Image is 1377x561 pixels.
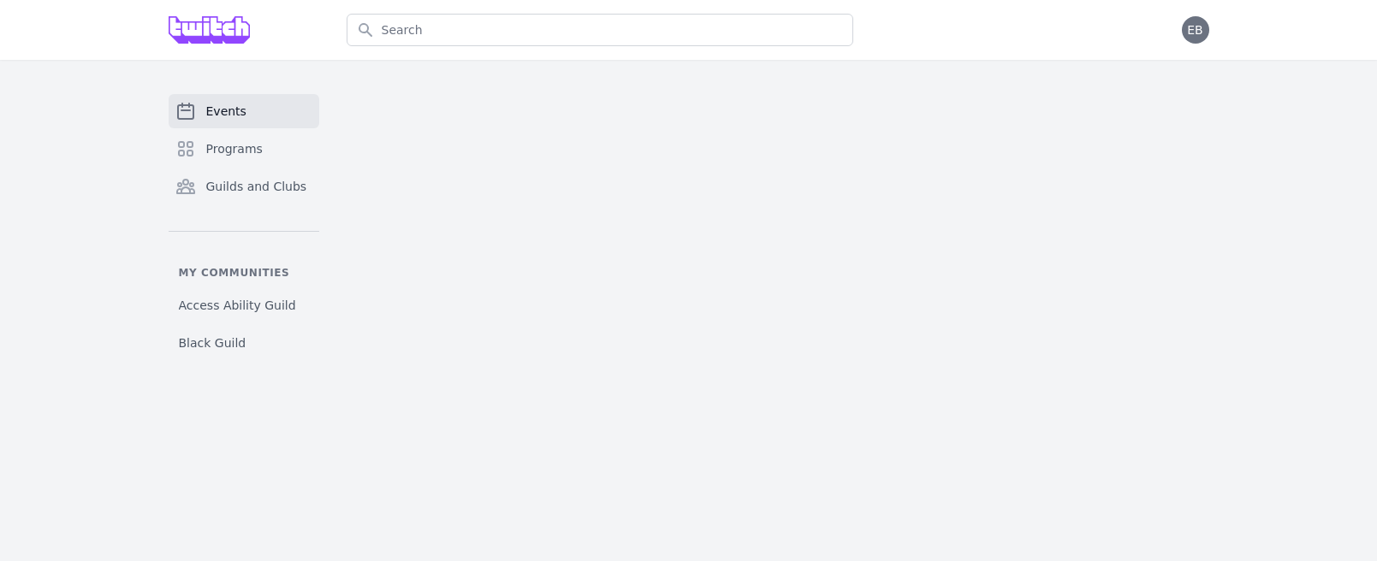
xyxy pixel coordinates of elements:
a: Black Guild [169,328,319,358]
span: Access Ability Guild [179,297,296,314]
input: Search [347,14,853,46]
a: Events [169,94,319,128]
button: EB [1182,16,1209,44]
a: Guilds and Clubs [169,169,319,204]
p: My communities [169,266,319,280]
a: Access Ability Guild [169,290,319,321]
img: Grove [169,16,251,44]
span: Black Guild [179,334,246,351]
span: Programs [206,140,263,157]
span: EB [1187,24,1202,36]
nav: Sidebar [169,94,319,358]
a: Programs [169,132,319,166]
span: Events [206,103,246,120]
span: Guilds and Clubs [206,178,307,195]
